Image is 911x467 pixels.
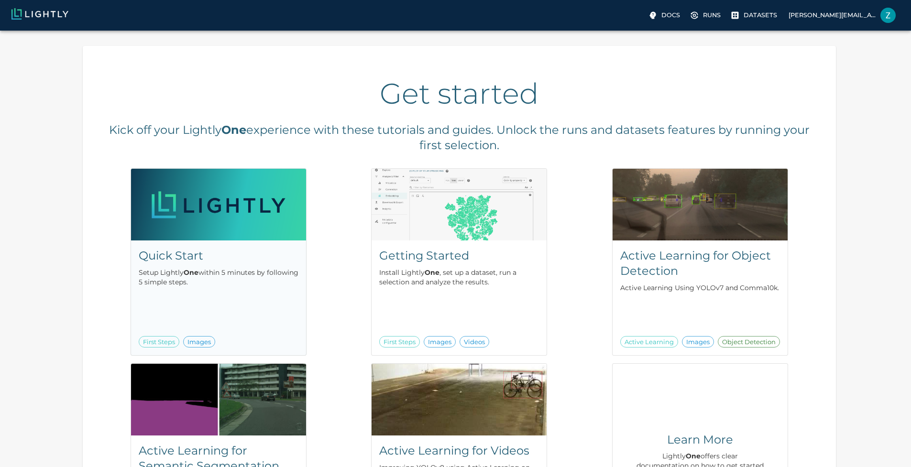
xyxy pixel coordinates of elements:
[379,268,539,287] p: Install Lightly , set up a dataset, run a selection and analyze the results.
[620,248,780,279] h5: Active Learning for Object Detection
[688,8,724,23] label: Runs
[221,123,246,137] b: One
[744,11,777,20] p: Datasets
[425,268,439,277] b: One
[380,337,419,347] span: First Steps
[372,364,547,435] img: Active Learning for Videos
[131,364,306,435] img: Active Learning for Semantic Segmentation
[131,169,306,240] img: Quick Start
[880,8,896,23] img: Zoe Osorio
[139,337,179,347] span: First Steps
[636,432,765,447] h5: Learn More
[703,11,721,20] p: Runs
[11,8,68,20] img: Lightly
[620,283,780,293] p: Active Learning Using YOLOv7 and Comma10k.
[646,8,684,23] label: Docs
[613,169,788,240] img: Active Learning for Object Detection
[424,337,455,347] span: Images
[718,337,779,347] span: Object Detection
[728,8,781,23] label: Datasets
[184,337,215,347] span: Images
[682,337,713,347] span: Images
[139,248,298,263] h5: Quick Start
[785,5,900,26] label: [PERSON_NAME][EMAIL_ADDRESS][DOMAIN_NAME]Zoe Osorio
[102,122,816,153] h5: Kick off your Lightly experience with these tutorials and guides. Unlock the runs and datasets fe...
[379,248,539,263] h5: Getting Started
[139,268,298,287] p: Setup Lightly within 5 minutes by following 5 simple steps.
[789,11,877,20] p: [PERSON_NAME][EMAIL_ADDRESS][DOMAIN_NAME]
[102,76,816,111] h2: Get started
[686,452,701,460] b: One
[460,337,489,347] span: Videos
[372,169,547,240] img: Getting Started
[184,268,198,277] b: One
[621,337,678,347] span: Active Learning
[661,11,680,20] p: Docs
[379,443,539,458] h5: Active Learning for Videos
